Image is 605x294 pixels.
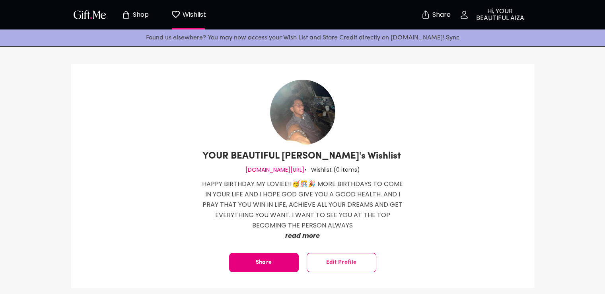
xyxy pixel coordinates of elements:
p: HAPPY BIRTHDAY MY LOVIEE!!🥳🎊🎉 MORE BIRTHDAYS TO COME IN YOUR LIFE AND I HOPE GOD GIVE YOU A GOOD ... [201,179,404,231]
a: Sync [446,35,459,41]
button: Wishlist page [167,2,210,27]
img: GiftMe Logo [72,9,108,20]
button: Store page [113,2,157,27]
p: Found us elsewhere? You may now access your Wish List and Store Credit directly on [DOMAIN_NAME]! [6,33,599,43]
button: Share [422,1,450,29]
p: Wishlist [181,10,206,20]
button: Edit Profile [307,253,376,272]
img: secure [421,10,430,20]
button: GiftMe Logo [71,10,109,20]
p: [DOMAIN_NAME][URL] [245,165,304,175]
p: read more [201,231,404,241]
p: Wishlist [368,150,401,163]
p: • Wishlist ( 0 items ) [304,165,360,175]
button: Hi, YOUR BEAUTIFUL AIZA [455,2,534,27]
img: YOUR BEAUTIFUL AIZA [270,80,335,145]
p: Hi, YOUR BEAUTIFUL AIZA [469,8,529,22]
p: Share [430,12,451,18]
button: Share [229,253,299,272]
p: YOUR BEAUTIFUL [PERSON_NAME]'s [202,150,366,163]
p: Shop [131,12,149,18]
